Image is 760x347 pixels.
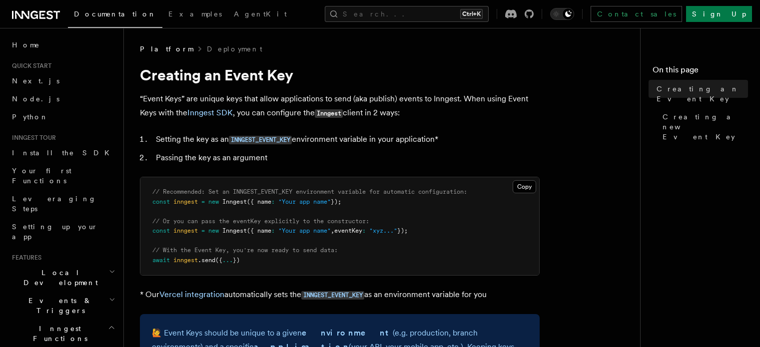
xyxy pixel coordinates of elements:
a: Vercel integration [159,290,224,299]
span: await [152,257,170,264]
button: Copy [513,180,536,193]
span: : [271,227,275,234]
span: Inngest Functions [8,324,108,344]
a: AgentKit [228,3,293,27]
a: INNGEST_EVENT_KEY [229,134,292,144]
span: Platform [140,44,193,54]
span: : [362,227,366,234]
span: Inngest tour [8,134,56,142]
a: Deployment [207,44,262,54]
span: Creating an Event Key [657,84,748,104]
p: “Event Keys” are unique keys that allow applications to send (aka publish) events to Inngest. Whe... [140,92,540,120]
span: ({ name [247,198,271,205]
span: Inngest [222,198,247,205]
span: "xyz..." [369,227,397,234]
span: inngest [173,257,198,264]
a: Documentation [68,3,162,28]
span: Next.js [12,77,59,85]
span: }) [233,257,240,264]
a: Creating an Event Key [653,80,748,108]
span: ({ name [247,227,271,234]
a: Node.js [8,90,117,108]
span: }); [331,198,341,205]
a: Sign Up [686,6,752,22]
li: Setting the key as an environment variable in your application* [153,132,540,147]
span: // Recommended: Set an INNGEST_EVENT_KEY environment variable for automatic configuration: [152,188,467,195]
a: Examples [162,3,228,27]
code: INNGEST_EVENT_KEY [229,136,292,144]
span: new [208,227,219,234]
span: Leveraging Steps [12,195,96,213]
span: // With the Event Key, you're now ready to send data: [152,247,338,254]
span: }); [397,227,408,234]
span: const [152,227,170,234]
strong: environment [302,328,393,338]
span: , [331,227,334,234]
span: ({ [215,257,222,264]
kbd: Ctrl+K [460,9,483,19]
span: Creating a new Event Key [663,112,748,142]
button: Local Development [8,264,117,292]
a: Install the SDK [8,144,117,162]
span: // Or you can pass the eventKey explicitly to the constructor: [152,218,369,225]
a: Home [8,36,117,54]
span: const [152,198,170,205]
span: Your first Functions [12,167,71,185]
span: Events & Triggers [8,296,109,316]
p: * Our automatically sets the as an environment variable for you [140,288,540,302]
h1: Creating an Event Key [140,66,540,84]
span: inngest [173,198,198,205]
span: Install the SDK [12,149,115,157]
span: Setting up your app [12,223,98,241]
span: inngest [173,227,198,234]
code: INNGEST_EVENT_KEY [301,291,364,300]
span: = [201,227,205,234]
span: "Your app name" [278,227,331,234]
a: Your first Functions [8,162,117,190]
code: Inngest [315,109,343,118]
span: ... [222,257,233,264]
button: Events & Triggers [8,292,117,320]
a: Creating a new Event Key [659,108,748,146]
a: Python [8,108,117,126]
span: Inngest [222,227,247,234]
span: Node.js [12,95,59,103]
span: AgentKit [234,10,287,18]
span: .send [198,257,215,264]
span: : [271,198,275,205]
a: Inngest SDK [187,108,233,117]
span: "Your app name" [278,198,331,205]
span: = [201,198,205,205]
button: Toggle dark mode [550,8,574,20]
span: Home [12,40,40,50]
a: Leveraging Steps [8,190,117,218]
h4: On this page [653,64,748,80]
a: Setting up your app [8,218,117,246]
span: Python [12,113,48,121]
span: new [208,198,219,205]
button: Search...Ctrl+K [325,6,489,22]
span: Local Development [8,268,109,288]
span: eventKey [334,227,362,234]
a: Contact sales [591,6,682,22]
a: Next.js [8,72,117,90]
span: Quick start [8,62,51,70]
span: Documentation [74,10,156,18]
span: Features [8,254,41,262]
li: Passing the key as an argument [153,151,540,165]
a: INNGEST_EVENT_KEY [301,290,364,299]
span: Examples [168,10,222,18]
